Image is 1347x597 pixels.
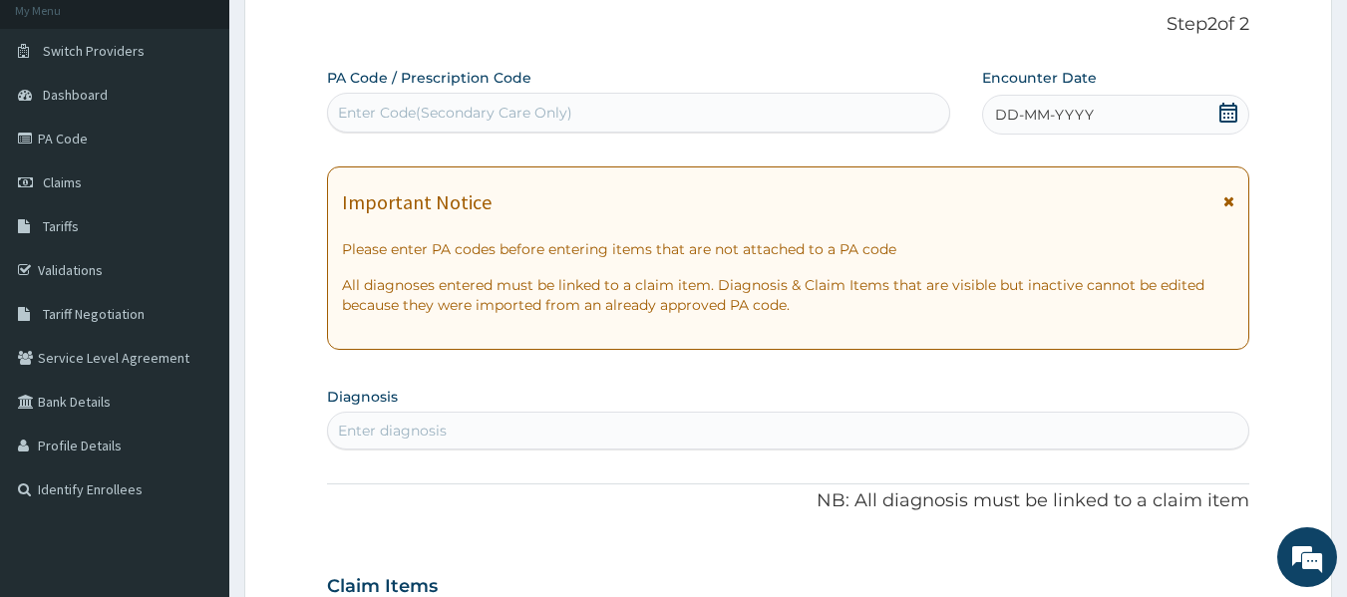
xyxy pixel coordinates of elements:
label: PA Code / Prescription Code [327,68,531,88]
span: Tariff Negotiation [43,305,145,323]
span: DD-MM-YYYY [995,105,1094,125]
label: Diagnosis [327,387,398,407]
div: Enter Code(Secondary Care Only) [338,103,572,123]
p: Please enter PA codes before entering items that are not attached to a PA code [342,239,1235,259]
h1: Important Notice [342,191,492,213]
div: Minimize live chat window [327,10,375,58]
p: Step 2 of 2 [327,14,1250,36]
span: Dashboard [43,86,108,104]
span: Claims [43,173,82,191]
img: d_794563401_company_1708531726252_794563401 [37,100,81,149]
div: Chat with us now [104,112,335,138]
label: Encounter Date [982,68,1097,88]
span: We're online! [116,174,275,376]
p: NB: All diagnosis must be linked to a claim item [327,488,1250,514]
textarea: Type your message and hit 'Enter' [10,391,380,460]
span: Tariffs [43,217,79,235]
p: All diagnoses entered must be linked to a claim item. Diagnosis & Claim Items that are visible bu... [342,275,1235,315]
span: Switch Providers [43,42,145,60]
div: Enter diagnosis [338,421,447,441]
